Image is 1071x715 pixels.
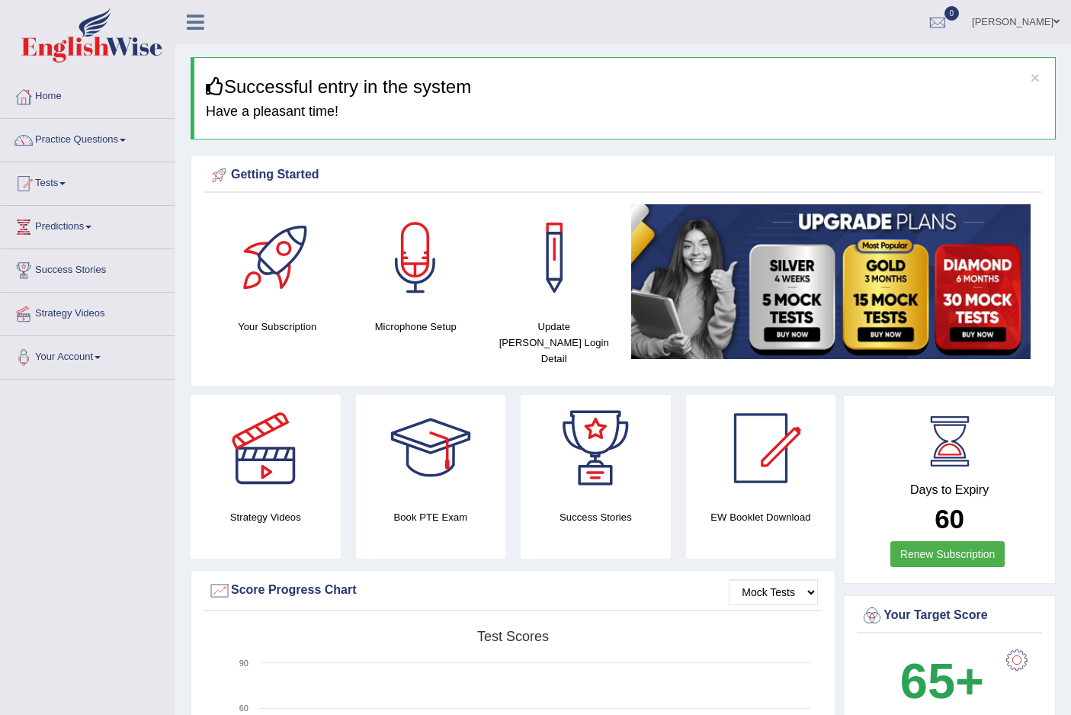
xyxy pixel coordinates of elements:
[861,483,1038,497] h4: Days to Expiry
[239,704,249,713] text: 60
[1031,69,1040,85] button: ×
[944,6,960,21] span: 0
[208,579,818,602] div: Score Progress Chart
[216,319,339,335] h4: Your Subscription
[206,104,1044,120] h4: Have a pleasant time!
[1,162,175,200] a: Tests
[1,293,175,331] a: Strategy Videos
[239,659,249,668] text: 90
[492,319,616,367] h4: Update [PERSON_NAME] Login Detail
[206,77,1044,97] h3: Successful entry in the system
[900,653,984,709] b: 65+
[1,119,175,157] a: Practice Questions
[1,336,175,374] a: Your Account
[935,504,964,534] b: 60
[356,509,506,525] h4: Book PTE Exam
[1,75,175,114] a: Home
[890,541,1005,567] a: Renew Subscription
[354,319,478,335] h4: Microphone Setup
[1,249,175,287] a: Success Stories
[521,509,671,525] h4: Success Stories
[208,164,1038,187] div: Getting Started
[477,629,549,644] tspan: Test scores
[1,206,175,244] a: Predictions
[686,509,836,525] h4: EW Booklet Download
[191,509,341,525] h4: Strategy Videos
[631,204,1031,359] img: small5.jpg
[861,604,1038,627] div: Your Target Score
